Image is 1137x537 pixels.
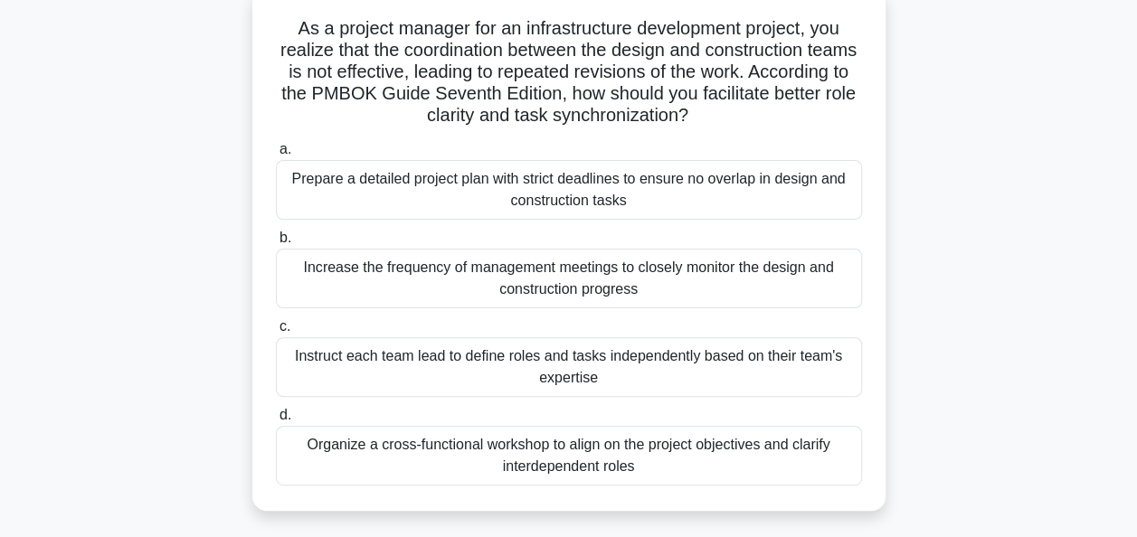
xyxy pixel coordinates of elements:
[276,249,862,308] div: Increase the frequency of management meetings to closely monitor the design and construction prog...
[280,141,291,156] span: a.
[276,426,862,485] div: Organize a cross-functional workshop to align on the project objectives and clarify interdependen...
[276,160,862,220] div: Prepare a detailed project plan with strict deadlines to ensure no overlap in design and construc...
[276,337,862,397] div: Instruct each team lead to define roles and tasks independently based on their team's expertise
[280,318,290,334] span: c.
[280,230,291,245] span: b.
[280,407,291,422] span: d.
[274,17,864,127] h5: As a project manager for an infrastructure development project, you realize that the coordination...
